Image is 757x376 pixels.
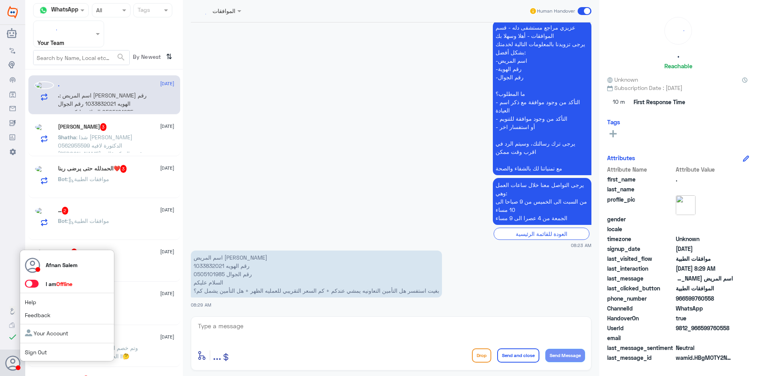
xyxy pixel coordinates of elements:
span: last_message_sentiment [607,344,674,352]
span: . [58,92,60,99]
span: HandoverOn [607,314,674,322]
span: . [676,175,733,183]
span: [DATE] [160,123,174,130]
span: [DATE] [160,80,174,87]
p: 1/10/2025, 8:23 AM [493,178,591,225]
span: [DATE] [160,165,174,172]
span: last_message_id [607,354,674,362]
span: Attribute Value [676,165,733,174]
span: 2025-10-01T05:29:24.2Z [676,264,733,273]
p: 1/10/2025, 8:29 AM [191,251,442,297]
span: Offline [56,281,73,287]
h6: Reachable [664,62,692,69]
span: 5 [71,249,78,256]
img: picture [34,249,54,256]
span: الموافقات الطبية [676,284,733,292]
button: Avatar [5,355,20,370]
span: timezone [607,235,674,243]
span: موافقات الطبية [676,254,733,263]
span: search [116,53,126,62]
span: null [676,334,733,342]
img: picture [34,165,54,173]
img: whatsapp.png [37,4,49,16]
h5: Shatha Albakary [58,123,107,131]
span: : موافقات الطبية [67,176,109,182]
div: loading... [667,19,690,42]
h5: . [58,81,60,88]
span: [DATE] [160,206,174,213]
span: Unknown [607,75,638,84]
span: 9812_966599760558 [676,324,733,332]
span: null [676,225,733,233]
span: 0 [676,344,733,352]
span: last_message [607,274,674,282]
span: 08:23 AM [571,242,591,249]
span: Human Handover [537,7,575,15]
h5: متعب [58,249,78,256]
button: Drop [472,348,491,363]
span: Bot [58,217,67,224]
span: [DATE] [160,333,174,340]
button: Send Message [545,349,585,362]
span: 08:29 AM [191,302,211,307]
img: Widebot Logo [7,6,18,19]
span: Attribute Name [607,165,674,174]
span: 3 [120,165,127,173]
span: First Response Time [634,98,685,106]
span: 2025-10-01T05:22:45.859Z [676,245,733,253]
span: locale [607,225,674,233]
span: last_interaction [607,264,674,273]
span: I am [46,281,73,287]
i: check [8,332,17,342]
span: UserId [607,324,674,332]
span: [DATE] [160,290,174,297]
span: : موافقات الطبية [67,217,109,224]
span: [DATE] [160,248,174,255]
img: picture [34,81,54,89]
img: picture [676,195,695,215]
span: last_visited_flow [607,254,674,263]
span: wamid.HBgMOTY2NTk5NzYwNTU4FQIAEhggQUNFMEYwMUJERkY3Qzk2ODA5N0NBMDg4NjIxMDQ3QkYA [676,354,733,362]
i: ⇅ [166,50,172,63]
span: 3 [100,123,107,131]
span: gender [607,215,674,223]
div: Tags [136,6,150,16]
a: Sign Out [25,349,47,355]
span: email [607,334,674,342]
span: last_clicked_button [607,284,674,292]
input: Search by Name, Local etc… [34,51,129,65]
span: ChannelId [607,304,674,312]
span: اسم المريض ابراهيم محمد ابراهيم القبيلي رقم الهويه 1033832021 رقم الجوال 0505101985 السلام عليكم ... [676,274,733,282]
span: first_name [607,175,674,183]
button: search [116,51,126,64]
span: ... [213,348,221,362]
a: Your Account [25,330,68,337]
span: 2 [676,304,733,312]
button: ... [213,346,221,364]
span: Shatha [58,134,76,140]
b: Your Team [37,39,64,46]
span: null [676,215,733,223]
span: : اسم المريض [PERSON_NAME] رقم الهويه 1033832021 رقم الجوال 0505101985 السلام عليكم بغيت استفسر ه... [58,92,147,140]
span: : شذا [PERSON_NAME] 0562955599 الدكتورة لافيه [PERSON_NAME] قسم السكر قالت طلبت لي فحص حقل الرؤية... [58,134,142,174]
p: 1/10/2025, 8:23 AM [493,21,591,175]
p: Afnan Salem [46,261,78,269]
span: 966599760558 [676,294,733,303]
span: Subscription Date : [DATE] [607,84,749,92]
span: 10 m [607,95,631,109]
span: Bot [58,176,67,182]
a: Help [25,299,36,305]
span: Unknown [676,235,733,243]
h5: … [58,207,69,215]
span: profile_pic [607,195,674,213]
div: العودة للقائمة الرئيسية [494,228,589,240]
span: true [676,314,733,322]
span: last_name [607,185,674,193]
span: 2 [62,207,69,215]
h6: Tags [607,118,620,125]
a: Feedback [25,312,50,318]
span: By Newest [130,50,163,66]
img: picture [34,207,54,215]
span: phone_number [607,294,674,303]
h6: Attributes [607,154,635,161]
